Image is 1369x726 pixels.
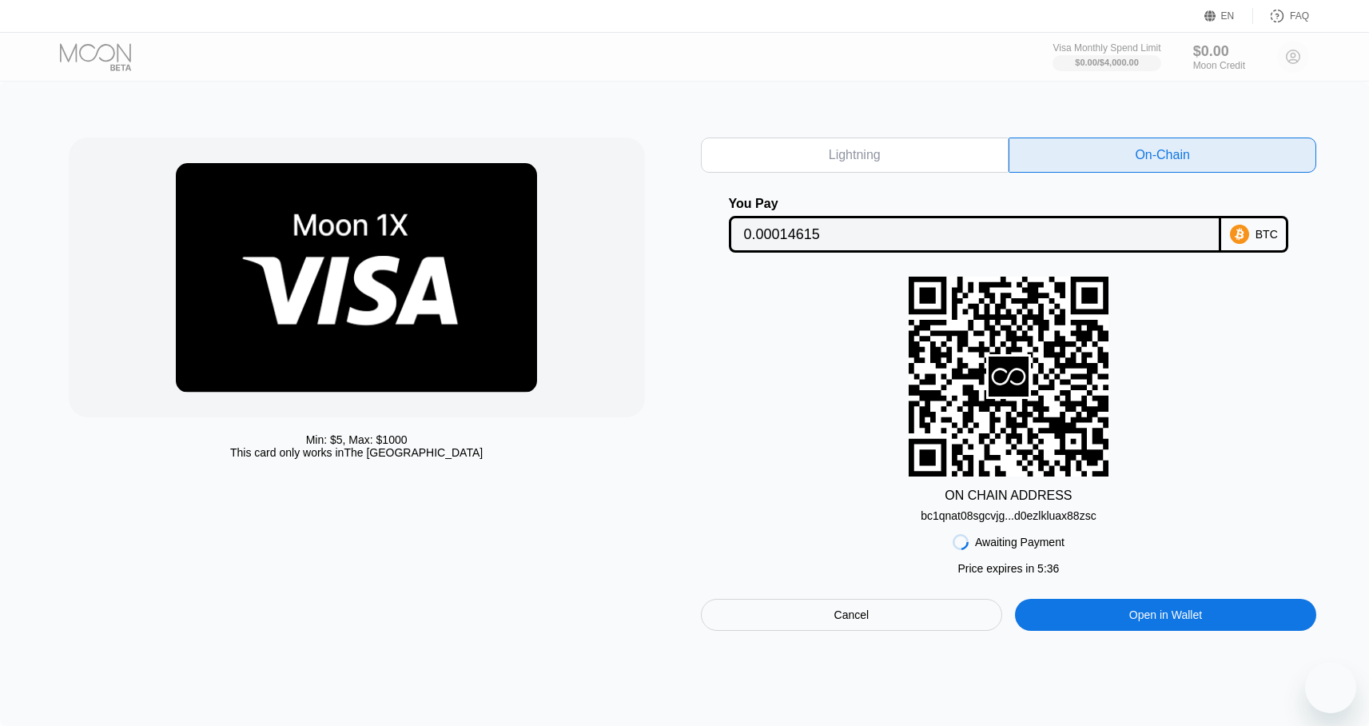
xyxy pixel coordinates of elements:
[729,197,1222,211] div: You Pay
[1221,10,1235,22] div: EN
[1053,42,1160,71] div: Visa Monthly Spend Limit$0.00/$4,000.00
[1015,599,1317,631] div: Open in Wallet
[1009,138,1316,173] div: On-Chain
[1053,42,1160,54] div: Visa Monthly Spend Limit
[1290,10,1309,22] div: FAQ
[1135,147,1189,163] div: On-Chain
[921,509,1096,522] div: bc1qnat08sgcvjg...d0ezlkluax88zsc
[1129,608,1202,622] div: Open in Wallet
[701,599,1003,631] div: Cancel
[306,433,408,446] div: Min: $ 5 , Max: $ 1000
[1253,8,1309,24] div: FAQ
[829,147,881,163] div: Lightning
[701,138,1009,173] div: Lightning
[1075,58,1139,67] div: $0.00 / $4,000.00
[1305,662,1356,713] iframe: Button to launch messaging window
[1204,8,1253,24] div: EN
[1037,562,1059,575] span: 5 : 36
[834,608,870,622] div: Cancel
[230,446,483,459] div: This card only works in The [GEOGRAPHIC_DATA]
[701,197,1317,253] div: You PayBTC
[975,536,1065,548] div: Awaiting Payment
[958,562,1060,575] div: Price expires in
[921,503,1096,522] div: bc1qnat08sgcvjg...d0ezlkluax88zsc
[1256,228,1278,241] div: BTC
[945,489,1072,503] div: ON CHAIN ADDRESS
